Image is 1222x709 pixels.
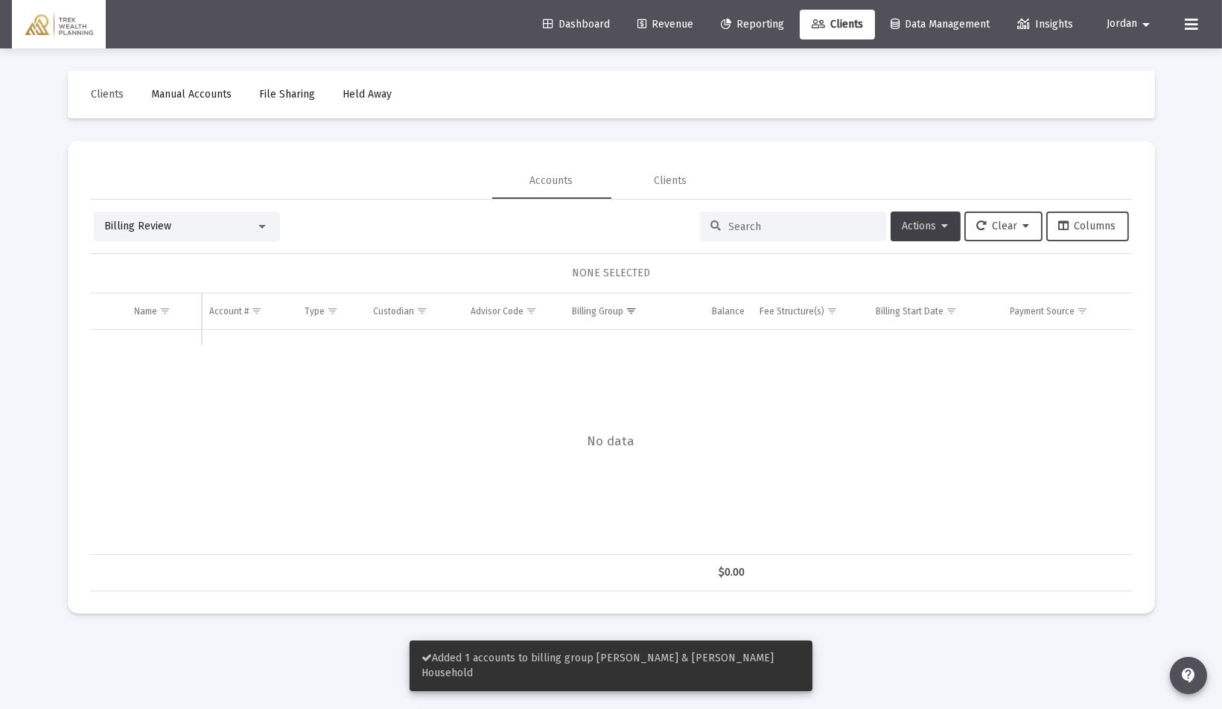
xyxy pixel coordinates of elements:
td: Column Billing Group [564,293,678,329]
div: Billing Group [572,305,623,317]
div: Payment Source [1011,305,1075,317]
span: Revenue [637,18,693,31]
td: Column Account # [202,293,297,329]
a: Insights [1005,10,1085,39]
span: Clear [977,220,1030,232]
mat-icon: arrow_drop_down [1137,10,1155,39]
a: File Sharing [248,80,328,109]
span: Dashboard [543,18,610,31]
div: Clients [655,174,687,188]
span: Show filter options for column 'Billing Group' [626,305,637,317]
span: Show filter options for column 'Billing Start Date' [946,305,957,317]
td: Column Billing Start Date [868,293,1003,329]
td: Column Custodian [366,293,463,329]
a: Clients [80,80,136,109]
a: Revenue [626,10,705,39]
div: Custodian [373,305,414,317]
div: NONE SELECTED [102,266,1121,281]
div: Account # [209,305,249,317]
div: Fee Structure(s) [760,305,824,317]
a: Reporting [709,10,796,39]
button: Jordan [1089,9,1173,39]
a: Manual Accounts [140,80,244,109]
span: Clients [92,88,124,101]
button: Columns [1046,212,1129,241]
a: Held Away [331,80,404,109]
span: Data Management [891,18,990,31]
td: Column Name [127,293,202,329]
span: Show filter options for column 'Payment Source' [1078,305,1089,317]
span: Insights [1017,18,1073,31]
td: Column Fee Structure(s) [752,293,868,329]
span: Added 1 accounts to billing group [PERSON_NAME] & [PERSON_NAME] Household [421,652,774,679]
span: Show filter options for column 'Advisor Code' [526,305,537,317]
button: Clear [964,212,1043,241]
span: Billing Review [105,220,172,232]
span: Actions [903,220,949,232]
span: Jordan [1107,18,1137,31]
td: Column Type [297,293,366,329]
span: Reporting [721,18,784,31]
span: File Sharing [260,88,316,101]
span: Show filter options for column 'Name' [160,305,171,317]
div: Name [135,305,158,317]
div: Data grid [90,293,1133,591]
span: Show filter options for column 'Account #' [251,305,262,317]
span: Clients [812,18,863,31]
span: Manual Accounts [152,88,232,101]
img: Dashboard [23,10,95,39]
span: Columns [1059,220,1116,232]
div: Balance [712,305,745,317]
div: $0.00 [686,565,745,580]
a: Dashboard [531,10,622,39]
td: Column Advisor Code [463,293,565,329]
a: Clients [800,10,875,39]
td: Column Payment Source [1003,293,1133,329]
span: Show filter options for column 'Fee Structure(s)' [827,305,838,317]
span: Show filter options for column 'Type' [327,305,338,317]
div: Type [305,305,325,317]
div: Accounts [530,174,573,188]
mat-icon: contact_support [1180,667,1197,684]
span: Held Away [343,88,392,101]
button: Actions [891,212,961,241]
td: Column Balance [678,293,752,329]
a: Data Management [879,10,1002,39]
input: Search [729,220,875,233]
span: Show filter options for column 'Custodian' [416,305,427,317]
div: Advisor Code [471,305,524,317]
div: Billing Start Date [876,305,943,317]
